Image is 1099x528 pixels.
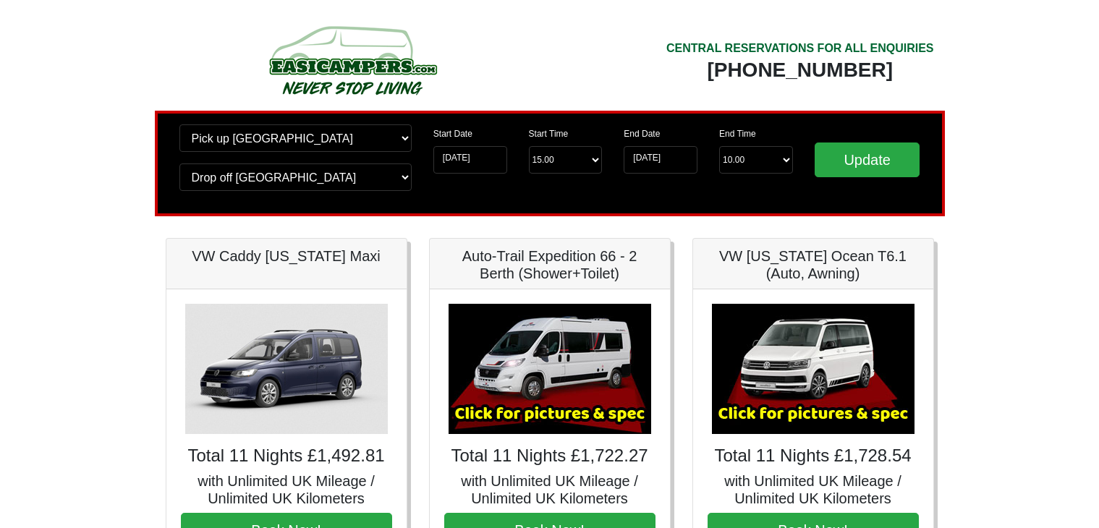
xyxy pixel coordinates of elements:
img: VW Caddy California Maxi [185,304,388,434]
input: Update [815,142,920,177]
label: End Time [719,127,756,140]
input: Return Date [624,146,697,174]
h4: Total 11 Nights £1,728.54 [708,446,919,467]
h5: with Unlimited UK Mileage / Unlimited UK Kilometers [444,472,655,507]
img: Auto-Trail Expedition 66 - 2 Berth (Shower+Toilet) [449,304,651,434]
label: Start Time [529,127,569,140]
h5: VW Caddy [US_STATE] Maxi [181,247,392,265]
h5: VW [US_STATE] Ocean T6.1 (Auto, Awning) [708,247,919,282]
img: VW California Ocean T6.1 (Auto, Awning) [712,304,915,434]
h4: Total 11 Nights £1,492.81 [181,446,392,467]
label: Start Date [433,127,472,140]
div: CENTRAL RESERVATIONS FOR ALL ENQUIRIES [666,40,934,57]
label: End Date [624,127,660,140]
img: campers-checkout-logo.png [215,20,490,100]
h5: Auto-Trail Expedition 66 - 2 Berth (Shower+Toilet) [444,247,655,282]
h4: Total 11 Nights £1,722.27 [444,446,655,467]
h5: with Unlimited UK Mileage / Unlimited UK Kilometers [708,472,919,507]
h5: with Unlimited UK Mileage / Unlimited UK Kilometers [181,472,392,507]
div: [PHONE_NUMBER] [666,57,934,83]
input: Start Date [433,146,507,174]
